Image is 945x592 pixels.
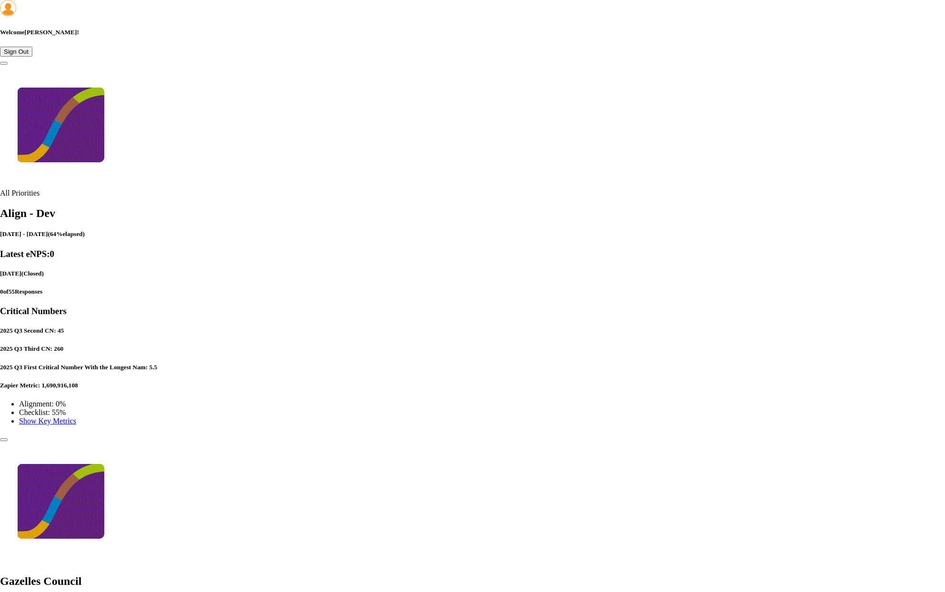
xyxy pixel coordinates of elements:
[54,345,63,352] span: 260
[62,230,84,237] span: elapsed)
[23,230,25,237] span: -
[50,249,54,259] span: 0
[52,408,66,416] span: 55%
[27,230,48,237] span: [DATE]
[25,29,77,36] span: [PERSON_NAME]
[149,364,158,371] span: 5.5
[58,327,64,334] span: 45
[15,288,42,295] span: Responses
[19,417,76,425] a: Show Key Metrics
[19,408,50,416] span: Checklist:
[41,382,78,389] span: 1,690,916,108
[56,400,66,408] span: 0%
[50,230,63,237] span: 64%
[48,230,50,237] span: (
[3,288,9,295] span: of
[19,400,54,408] span: Alignment:
[9,288,15,295] span: 55
[21,270,44,277] span: (Closed)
